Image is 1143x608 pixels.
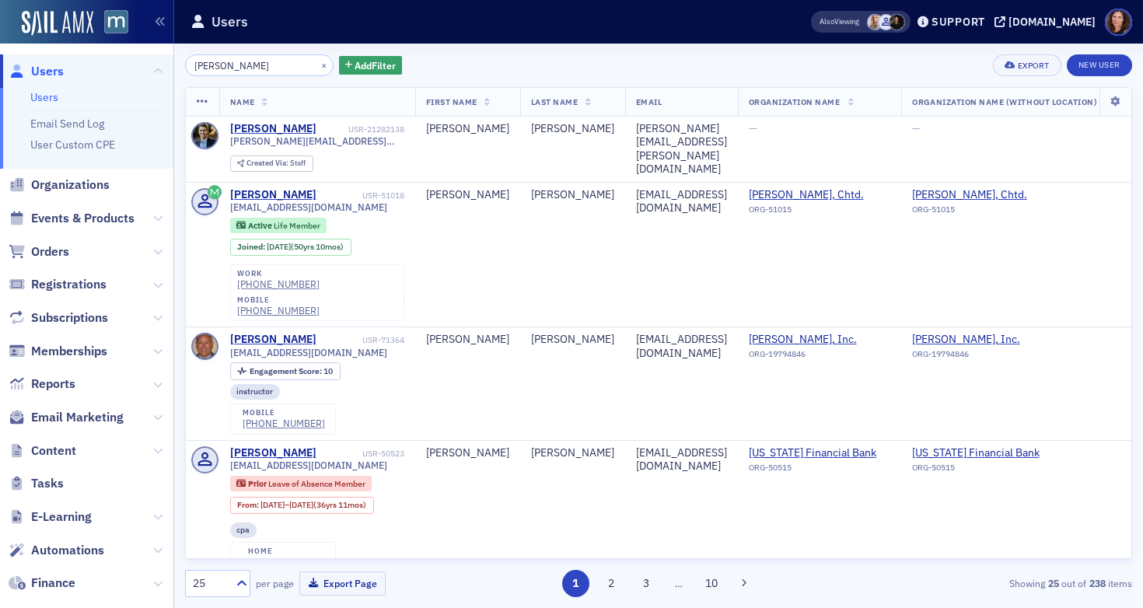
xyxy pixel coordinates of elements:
[912,349,1054,365] div: ORG-19794846
[820,16,834,26] div: Also
[22,11,93,36] img: SailAMX
[185,54,334,76] input: Search…
[246,159,306,168] div: Staff
[230,155,313,172] div: Created Via: Staff
[426,333,509,347] div: [PERSON_NAME]
[267,241,291,252] span: [DATE]
[9,409,124,426] a: Email Marketing
[230,333,316,347] a: [PERSON_NAME]
[749,188,890,202] a: [PERSON_NAME], Chtd.
[633,570,660,597] button: 3
[211,12,248,31] h1: Users
[236,220,320,230] a: Active Life Member
[31,442,76,459] span: Content
[260,499,285,510] span: [DATE]
[636,333,727,360] div: [EMAIL_ADDRESS][DOMAIN_NAME]
[260,500,366,510] div: – (36yrs 11mos)
[1018,61,1050,70] div: Export
[426,188,509,202] div: [PERSON_NAME]
[237,295,320,305] div: mobile
[912,121,921,135] span: —
[426,122,509,136] div: [PERSON_NAME]
[820,16,859,27] span: Viewing
[1008,15,1096,29] div: [DOMAIN_NAME]
[912,446,1054,460] span: Maryland Financial Bank
[698,570,725,597] button: 10
[319,335,404,345] div: USR-71364
[749,333,890,347] a: [PERSON_NAME], Inc.
[1067,54,1132,76] a: New User
[319,190,404,201] div: USR-51018
[31,176,110,194] span: Organizations
[31,309,108,327] span: Subscriptions
[246,158,290,168] span: Created Via :
[319,124,404,135] div: USR-21282138
[993,54,1061,76] button: Export
[230,476,372,491] div: Prior: Prior: Leave of Absence Member
[9,63,64,80] a: Users
[9,575,75,592] a: Finance
[31,63,64,80] span: Users
[1086,576,1108,590] strong: 238
[317,58,331,72] button: ×
[9,442,76,459] a: Content
[749,204,890,220] div: ORG-51015
[9,176,110,194] a: Organizations
[230,122,316,136] a: [PERSON_NAME]
[636,188,727,215] div: [EMAIL_ADDRESS][DOMAIN_NAME]
[31,542,104,559] span: Automations
[912,188,1054,202] span: Glenn M. Hendrickson, Chtd.
[31,276,107,293] span: Registrations
[299,571,386,596] button: Export Page
[230,135,404,147] span: [PERSON_NAME][EMAIL_ADDRESS][PERSON_NAME][DOMAIN_NAME]
[912,188,1054,202] a: [PERSON_NAME], Chtd.
[531,188,614,202] div: [PERSON_NAME]
[531,333,614,347] div: [PERSON_NAME]
[230,347,387,358] span: [EMAIL_ADDRESS][DOMAIN_NAME]
[31,508,92,526] span: E-Learning
[9,243,69,260] a: Orders
[749,446,890,460] a: [US_STATE] Financial Bank
[1105,9,1132,36] span: Profile
[426,446,509,460] div: [PERSON_NAME]
[9,376,75,393] a: Reports
[230,201,387,213] span: [EMAIL_ADDRESS][DOMAIN_NAME]
[867,14,883,30] span: Emily Trott
[31,409,124,426] span: Email Marketing
[827,576,1132,590] div: Showing out of items
[248,220,274,231] span: Active
[267,242,344,252] div: (50yrs 10mos)
[274,220,320,231] span: Life Member
[30,138,115,152] a: User Custom CPE
[31,210,135,227] span: Events & Products
[230,188,316,202] a: [PERSON_NAME]
[339,56,403,75] button: AddFilter
[9,508,92,526] a: E-Learning
[912,204,1054,220] div: ORG-51015
[355,58,396,72] span: Add Filter
[248,556,330,568] a: [PHONE_NUMBER]
[531,122,614,136] div: [PERSON_NAME]
[104,10,128,34] img: SailAMX
[237,242,267,252] span: Joined :
[230,459,387,471] span: [EMAIL_ADDRESS][DOMAIN_NAME]
[230,362,341,379] div: Engagement Score: 10
[243,408,325,418] div: mobile
[9,276,107,293] a: Registrations
[289,499,313,510] span: [DATE]
[230,522,257,538] div: cpa
[994,16,1101,27] button: [DOMAIN_NAME]
[230,384,281,400] div: instructor
[597,570,624,597] button: 2
[230,96,255,107] span: Name
[237,500,260,510] span: From :
[636,122,727,176] div: [PERSON_NAME][EMAIL_ADDRESS][PERSON_NAME][DOMAIN_NAME]
[749,446,890,460] span: Maryland Financial Bank
[237,305,320,316] div: [PHONE_NUMBER]
[912,446,1054,460] a: [US_STATE] Financial Bank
